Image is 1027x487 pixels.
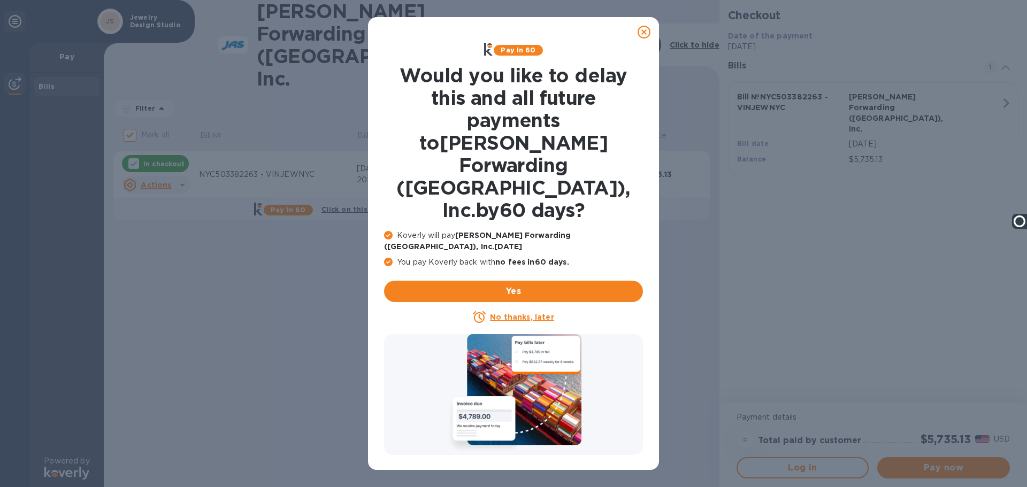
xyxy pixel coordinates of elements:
[495,258,569,266] b: no fees in 60 days .
[384,64,643,221] h1: Would you like to delay this and all future payments to [PERSON_NAME] Forwarding ([GEOGRAPHIC_DAT...
[1012,214,1027,229] img: Ooma Logo
[384,231,571,251] b: [PERSON_NAME] Forwarding ([GEOGRAPHIC_DATA]), Inc. [DATE]
[384,230,643,252] p: Koverly will pay
[393,285,634,298] span: Yes
[501,46,535,54] b: Pay in 60
[384,257,643,268] p: You pay Koverly back with
[384,281,643,302] button: Yes
[490,313,554,321] u: No thanks, later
